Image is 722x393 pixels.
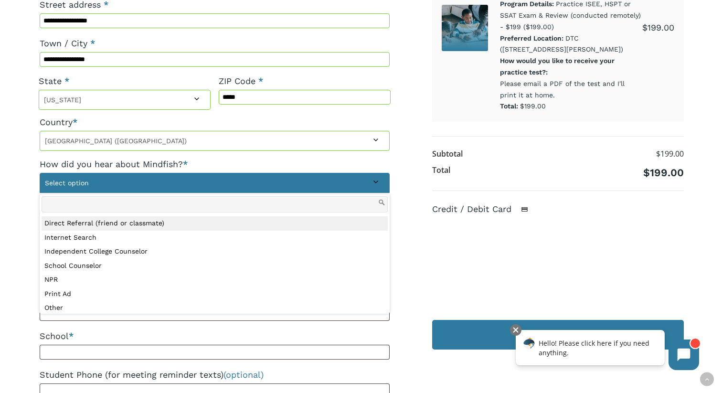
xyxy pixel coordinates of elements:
[500,55,640,78] dt: How would you like to receive your practice test?:
[439,224,673,304] iframe: Secure payment input frame
[223,370,264,380] span: (optional)
[656,149,684,159] bdi: 199.00
[42,301,388,315] li: Other
[40,131,390,151] span: Country
[642,22,674,32] bdi: 199.00
[40,114,390,131] label: Country
[258,76,263,86] abbr: required
[219,73,391,90] label: ZIP Code
[643,167,650,179] span: $
[42,273,388,287] li: NPR
[39,93,210,107] span: Colorado
[40,156,390,173] label: How did you hear about Mindfish?
[432,320,684,350] button: Place order
[656,149,660,159] span: $
[432,146,463,162] th: Subtotal
[642,22,648,32] span: $
[42,216,388,231] li: Direct Referral (friend or classmate)
[506,322,709,380] iframe: Chatbot
[39,90,211,110] span: State
[40,134,389,148] span: United States (US)
[500,33,563,44] dt: Preferred Location:
[64,76,69,86] abbr: required
[500,101,518,112] dt: Total:
[500,33,642,56] p: DTC ([STREET_ADDRESS][PERSON_NAME])
[442,5,488,51] img: ISEE SSAT HSPT
[500,55,642,101] p: Please email a PDF of the test and I'll print it at home.
[42,259,388,273] li: School Counselor
[432,162,450,181] th: Total
[39,73,211,90] label: State
[516,204,533,215] img: Credit / Debit Card
[500,101,642,112] p: $199.00
[40,35,390,52] label: Town / City
[45,179,89,187] span: Select option
[42,244,388,259] li: Independent College Counselor
[643,167,684,179] bdi: 199.00
[40,366,390,383] label: Student Phone (for meeting reminder texts)
[90,38,95,48] abbr: required
[42,287,388,301] li: Print Ad
[42,231,388,245] li: Internet Search
[432,204,538,214] label: Credit / Debit Card
[40,328,390,345] label: School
